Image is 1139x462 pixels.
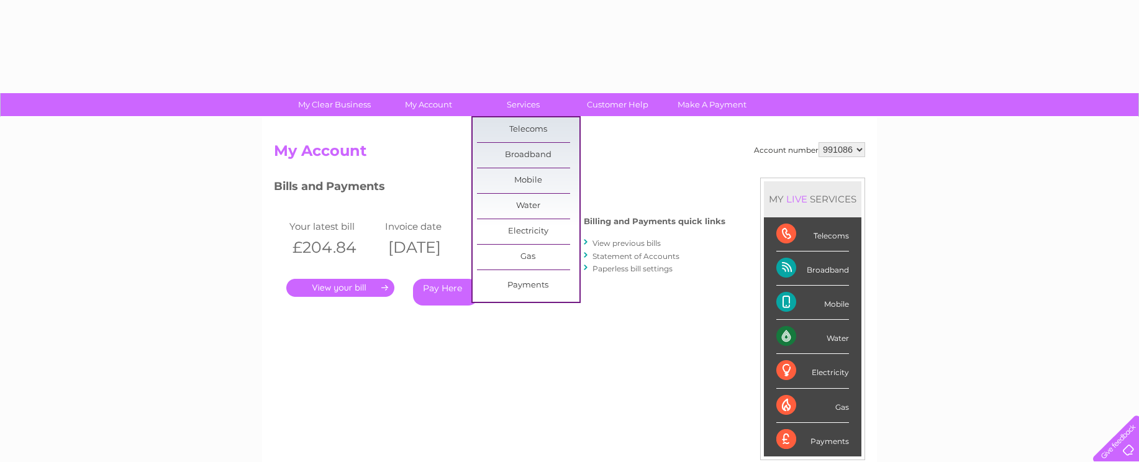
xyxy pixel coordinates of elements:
[477,168,579,193] a: Mobile
[382,218,478,235] td: Invoice date
[286,279,394,297] a: .
[776,251,849,286] div: Broadband
[274,178,725,199] h3: Bills and Payments
[477,219,579,244] a: Electricity
[286,235,382,260] th: £204.84
[283,93,386,116] a: My Clear Business
[378,93,480,116] a: My Account
[776,320,849,354] div: Water
[776,354,849,388] div: Electricity
[477,143,579,168] a: Broadband
[286,218,382,235] td: Your latest bill
[413,279,478,306] a: Pay Here
[776,389,849,423] div: Gas
[776,423,849,456] div: Payments
[472,93,574,116] a: Services
[274,142,865,166] h2: My Account
[764,181,861,217] div: MY SERVICES
[754,142,865,157] div: Account number
[776,217,849,251] div: Telecoms
[661,93,763,116] a: Make A Payment
[592,264,673,273] a: Paperless bill settings
[477,117,579,142] a: Telecoms
[477,273,579,298] a: Payments
[477,245,579,269] a: Gas
[477,194,579,219] a: Water
[592,251,679,261] a: Statement of Accounts
[382,235,478,260] th: [DATE]
[566,93,669,116] a: Customer Help
[784,193,810,205] div: LIVE
[776,286,849,320] div: Mobile
[584,217,725,226] h4: Billing and Payments quick links
[592,238,661,248] a: View previous bills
